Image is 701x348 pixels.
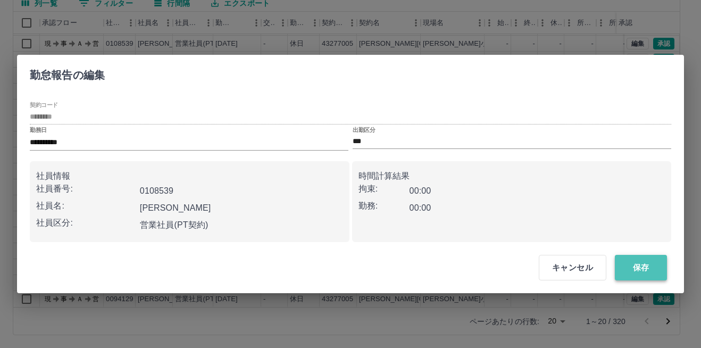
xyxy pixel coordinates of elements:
b: 00:00 [410,203,431,212]
p: 勤務: [358,200,410,212]
p: 社員区分: [36,217,136,229]
b: 00:00 [410,186,431,195]
p: 時間計算結果 [358,170,665,183]
p: 社員情報 [36,170,343,183]
button: 保存 [615,255,667,280]
b: 営業社員(PT契約) [140,220,208,229]
h2: 勤怠報告の編集 [17,55,118,91]
button: キャンセル [539,255,606,280]
p: 社員番号: [36,183,136,195]
p: 拘束: [358,183,410,195]
label: 出勤区分 [353,126,375,134]
label: 勤務日 [30,126,47,134]
label: 契約コード [30,101,58,109]
b: 0108539 [140,186,173,195]
b: [PERSON_NAME] [140,203,211,212]
p: 社員名: [36,200,136,212]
